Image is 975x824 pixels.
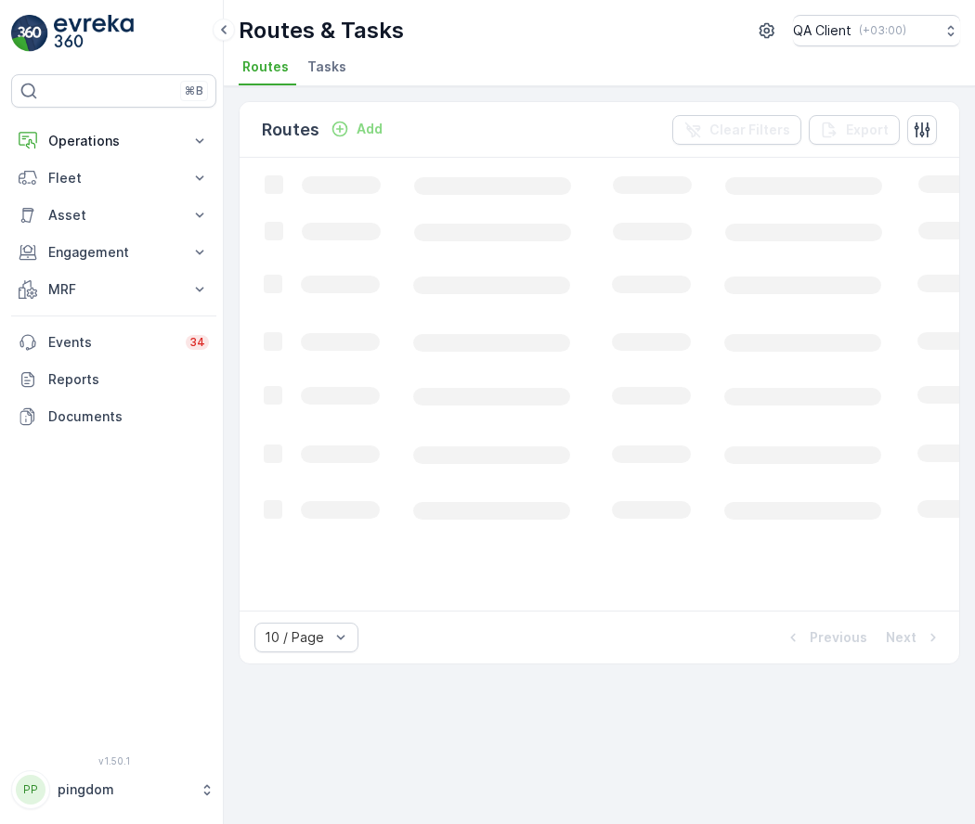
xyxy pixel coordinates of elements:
button: Clear Filters [672,115,801,145]
a: Reports [11,361,216,398]
button: Next [884,626,944,649]
p: Routes & Tasks [239,16,404,45]
button: Operations [11,122,216,160]
p: MRF [48,280,179,299]
button: Asset [11,197,216,234]
button: Add [323,118,390,140]
span: v 1.50.1 [11,755,216,766]
a: Events34 [11,324,216,361]
p: QA Client [793,21,851,40]
a: Documents [11,398,216,435]
p: 34 [189,335,205,350]
p: ( +03:00 ) [859,23,906,38]
span: Tasks [307,58,346,76]
p: pingdom [58,780,190,799]
p: Routes [262,117,319,143]
img: logo_light-DOdMpM7g.png [54,15,134,52]
button: Previous [782,626,869,649]
p: Asset [48,206,179,225]
p: Add [357,120,383,138]
button: Engagement [11,234,216,271]
button: MRF [11,271,216,308]
div: PP [16,775,45,805]
p: Events [48,333,175,352]
button: Export [809,115,900,145]
p: ⌘B [185,84,203,98]
p: Previous [810,628,867,647]
p: Fleet [48,169,179,187]
p: Reports [48,370,209,389]
p: Next [886,628,916,647]
button: Fleet [11,160,216,197]
p: Export [846,121,889,139]
img: logo [11,15,48,52]
p: Documents [48,407,209,426]
p: Engagement [48,243,179,262]
span: Routes [242,58,289,76]
p: Operations [48,132,179,150]
button: PPpingdom [11,770,216,809]
button: QA Client(+03:00) [793,15,960,46]
p: Clear Filters [709,121,790,139]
